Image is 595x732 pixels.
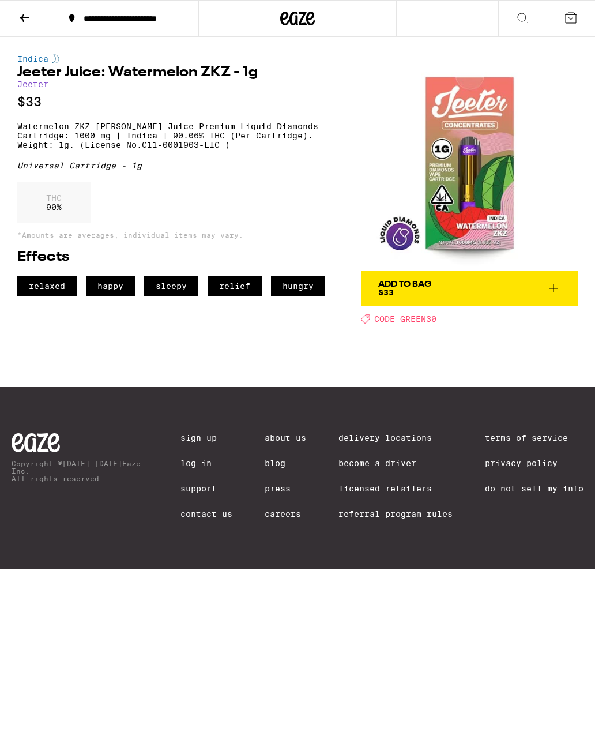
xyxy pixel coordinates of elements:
[17,231,332,239] p: *Amounts are averages, individual items may vary.
[52,54,59,63] img: indicaColor.svg
[144,276,198,296] span: sleepy
[180,509,232,519] a: Contact Us
[485,484,583,493] a: Do Not Sell My Info
[378,280,431,288] div: Add To Bag
[46,193,62,202] p: THC
[378,288,394,297] span: $33
[208,276,262,296] span: relief
[265,433,306,442] a: About Us
[12,460,148,482] p: Copyright © [DATE]-[DATE] Eaze Inc. All rights reserved.
[17,122,332,149] p: Watermelon ZKZ [PERSON_NAME] Juice Premium Liquid Diamonds Cartridge: 1000 mg | Indica | 90.06% T...
[271,276,325,296] span: hungry
[374,314,436,324] span: CODE GREEN30
[361,271,578,306] button: Add To Bag$33
[17,66,332,80] h1: Jeeter Juice: Watermelon ZKZ - 1g
[338,509,453,519] a: Referral Program Rules
[17,182,91,223] div: 90 %
[17,161,332,170] div: Universal Cartridge - 1g
[17,80,48,89] a: Jeeter
[17,54,332,63] div: Indica
[180,433,232,442] a: Sign Up
[361,54,578,271] img: Jeeter - Jeeter Juice: Watermelon ZKZ - 1g
[180,484,232,493] a: Support
[485,459,583,468] a: Privacy Policy
[265,509,306,519] a: Careers
[265,484,306,493] a: Press
[265,459,306,468] a: Blog
[485,433,583,442] a: Terms of Service
[338,484,453,493] a: Licensed Retailers
[17,276,77,296] span: relaxed
[17,95,332,109] p: $33
[17,250,332,264] h2: Effects
[180,459,232,468] a: Log In
[86,276,135,296] span: happy
[338,459,453,468] a: Become a Driver
[338,433,453,442] a: Delivery Locations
